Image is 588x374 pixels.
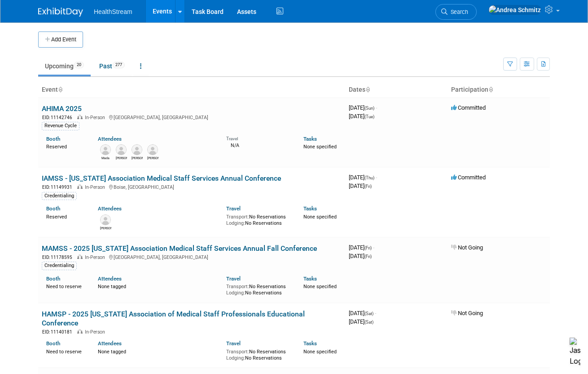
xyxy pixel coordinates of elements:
[42,244,317,253] a: MAMSS - 2025 [US_STATE] Association Medical Staff Services Annual Fall Conference
[100,225,111,231] div: Tawna Knight
[364,106,374,111] span: (Sun)
[116,155,127,160] div: Ryan Quesnel
[373,244,374,251] span: -
[345,82,448,98] th: Dates
[488,5,541,15] img: Andrea Schmitz
[147,144,158,155] img: Shelby Stafford
[42,192,77,200] div: Credentialing
[364,114,374,119] span: (Tue)
[451,244,483,251] span: Not Going
[100,144,111,155] img: Mada Wittekind
[349,183,372,189] span: [DATE]
[98,276,122,282] a: Attendees
[303,205,317,212] a: Tasks
[226,276,241,282] a: Travel
[85,184,108,190] span: In-Person
[226,214,249,220] span: Transport:
[226,133,290,142] div: Travel
[85,329,108,335] span: In-Person
[46,136,60,142] a: Booth
[94,8,132,15] span: HealthStream
[77,184,83,189] img: In-Person Event
[46,282,84,290] div: Need to reserve
[42,174,281,183] a: IAMSS - [US_STATE] Association Medical Staff Services Annual Conference
[42,262,77,270] div: Credentialing
[100,214,111,225] img: Tawna Knight
[92,58,132,75] a: Past277
[58,86,62,93] a: Sort by Event Name
[42,115,76,120] span: EID: 11142746
[364,311,373,316] span: (Sat)
[364,320,373,325] span: (Sat)
[98,136,122,142] a: Attendees
[74,62,84,68] span: 20
[132,155,143,160] div: Sam Kelly
[451,310,483,316] span: Not Going
[226,284,249,289] span: Transport:
[226,142,290,149] div: N/A
[42,104,82,113] a: AHIMA 2025
[226,347,290,361] div: No Reservations No Reservations
[226,282,290,296] div: No Reservations No Reservations
[451,104,486,111] span: Committed
[98,205,122,212] a: Attendees
[226,220,245,226] span: Lodging:
[349,174,377,181] span: [DATE]
[435,4,477,20] a: Search
[46,205,60,212] a: Booth
[303,214,337,220] span: None specified
[42,122,79,130] div: Revenue Cycle
[38,82,345,98] th: Event
[42,113,342,121] div: [GEOGRAPHIC_DATA], [GEOGRAPHIC_DATA]
[226,340,241,347] a: Travel
[46,347,84,355] div: Need to reserve
[38,31,83,48] button: Add Event
[364,254,372,259] span: (Fri)
[132,144,142,155] img: Sam Kelly
[349,318,373,325] span: [DATE]
[349,244,374,251] span: [DATE]
[488,86,493,93] a: Sort by Participation Type
[364,184,372,189] span: (Fri)
[349,113,374,120] span: [DATE]
[42,255,76,260] span: EID: 11178595
[226,349,249,355] span: Transport:
[376,104,377,111] span: -
[98,340,122,347] a: Attendees
[349,104,377,111] span: [DATE]
[42,310,305,327] a: HAMSP - 2025 [US_STATE] Association of Medical Staff Professionals Educational Conference
[46,212,84,220] div: Reserved
[46,142,84,150] div: Reserved
[451,174,486,181] span: Committed
[113,62,125,68] span: 277
[100,155,111,160] div: Mada Wittekind
[226,290,245,296] span: Lodging:
[226,212,290,226] div: No Reservations No Reservations
[46,340,60,347] a: Booth
[98,347,220,355] div: None tagged
[116,144,127,155] img: Ryan Quesnel
[365,86,370,93] a: Sort by Start Date
[77,329,83,334] img: In-Person Event
[448,82,550,98] th: Participation
[375,310,376,316] span: -
[98,282,220,290] div: None tagged
[38,58,91,75] a: Upcoming20
[364,175,374,180] span: (Thu)
[303,276,317,282] a: Tasks
[303,136,317,142] a: Tasks
[42,185,76,190] span: EID: 11149931
[303,144,337,150] span: None specified
[303,349,337,355] span: None specified
[303,340,317,347] a: Tasks
[77,115,83,119] img: In-Person Event
[226,205,241,212] a: Travel
[349,310,376,316] span: [DATE]
[349,253,372,259] span: [DATE]
[448,9,468,15] span: Search
[364,245,372,250] span: (Fri)
[226,355,245,361] span: Lodging:
[85,254,108,260] span: In-Person
[42,329,76,334] span: EID: 11140181
[42,253,342,261] div: [GEOGRAPHIC_DATA], [GEOGRAPHIC_DATA]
